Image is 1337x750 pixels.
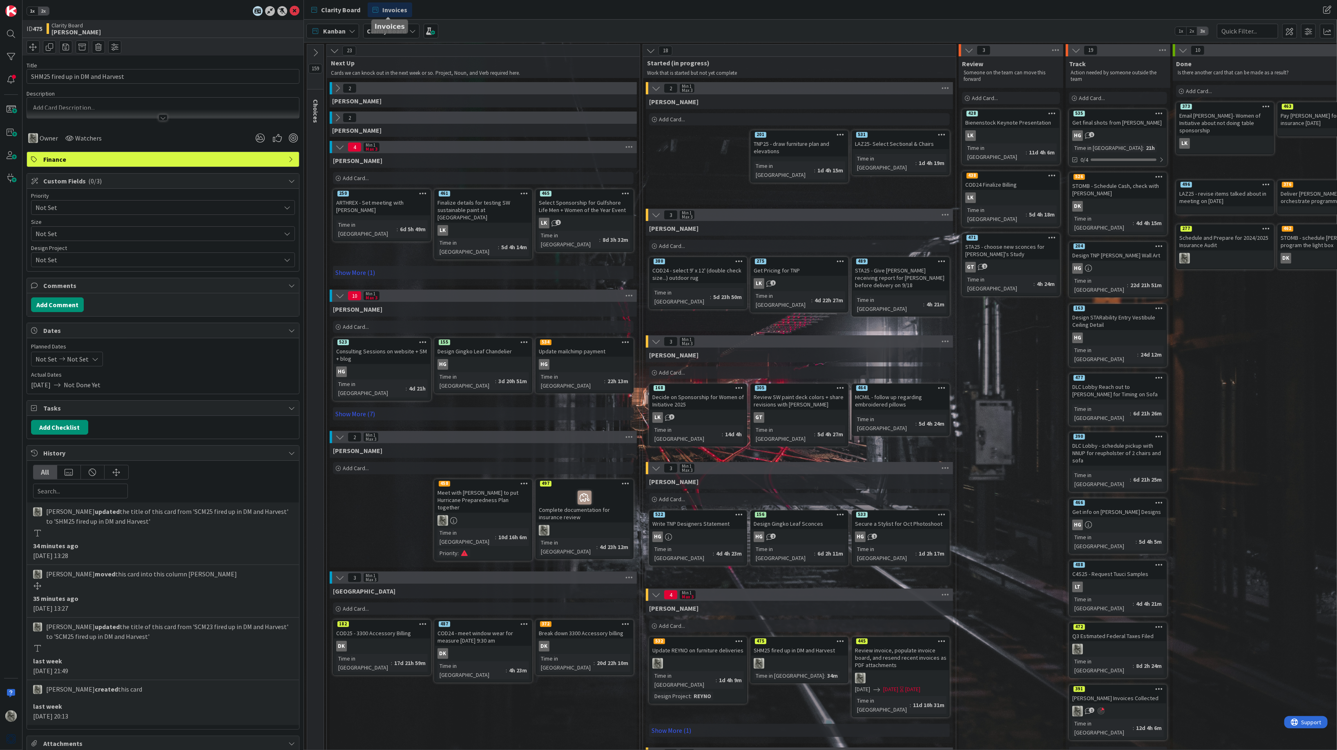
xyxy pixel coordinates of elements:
div: 477 [1074,375,1085,381]
div: 4d 21h [407,384,428,393]
div: 155 [435,339,531,346]
div: MCMIL - follow up regarding embroidered pillows [853,392,949,410]
div: 22h 13m [605,377,630,386]
span: Not Set [36,354,57,364]
div: PA [1177,253,1273,263]
span: : [1130,475,1131,484]
div: 6d 21h 25m [1131,475,1164,484]
span: 1 [1089,132,1094,137]
span: Add Card... [343,174,369,182]
div: 471STA25 - choose new sconces for [PERSON_NAME]'s Study [963,234,1059,259]
div: 168 [650,384,746,392]
a: 461Finalize details for testing SW sustainable paint at [GEOGRAPHIC_DATA]LKTime in [GEOGRAPHIC_DA... [434,189,532,259]
div: HG [1072,263,1083,274]
div: 523Consulting Sessions on website + SM + blog [334,339,430,364]
div: Time in [GEOGRAPHIC_DATA] [965,205,1026,223]
span: : [710,292,711,301]
div: 464 [853,384,949,392]
a: 535Get final shots from [PERSON_NAME]HGTime in [GEOGRAPHIC_DATA]:21h0/4 [1069,109,1167,166]
div: HG [437,359,448,370]
div: 373 [1181,104,1192,109]
div: 390DLC Lobby - schedule pickup with NNUP for reupholster of 2 chairs and sofa [1070,433,1166,466]
span: : [923,300,924,309]
div: 497 [536,480,633,487]
span: : [397,225,398,234]
a: 531LAZ25- Select Sectional & ChairsTime in [GEOGRAPHIC_DATA]:1d 4h 19m [852,130,950,175]
div: 201 [751,131,848,138]
div: COD24 Finalize Billing [963,179,1059,190]
span: : [498,243,499,252]
div: Time in [GEOGRAPHIC_DATA] [1072,143,1143,152]
div: STA25 - Give [PERSON_NAME] receiving report for [PERSON_NAME] before delivery on 9/18 [853,265,949,290]
div: Get Pricing for TNP [751,265,848,276]
div: 21h [1144,143,1157,152]
div: HG [336,366,347,377]
input: Search... [33,484,128,498]
div: Time in [GEOGRAPHIC_DATA] [754,425,814,443]
div: 523 [334,339,430,346]
div: 5d 4h 14m [499,243,529,252]
div: 535 [1074,111,1085,116]
div: LK [965,130,976,141]
div: 275 [751,258,848,265]
span: : [814,166,815,175]
div: 464 [856,385,868,391]
div: 5d 4h 24m [917,419,946,428]
div: 438 [966,173,978,179]
div: 428Bienenstock Keynote Presentation [963,110,1059,128]
div: 496 [1177,181,1273,188]
div: Design TNP [PERSON_NAME] Wall Art [1070,250,1166,261]
div: 1d 4h 19m [917,158,946,167]
div: 277Schedule and Prepare for 2024/2025 Insurance Audit [1177,225,1273,250]
div: LK [754,278,764,289]
div: 201 [755,132,766,138]
div: 531 [856,132,868,138]
div: Time in [GEOGRAPHIC_DATA] [336,220,397,238]
div: HG [1070,263,1166,274]
div: 462 [1282,226,1293,232]
div: HG [334,366,430,377]
div: Complete documentation for insurance review [536,487,633,522]
span: : [915,158,917,167]
div: 535 [1070,110,1166,117]
div: Time in [GEOGRAPHIC_DATA] [965,143,1026,161]
div: 204 [1074,243,1085,249]
div: 458Meet with [PERSON_NAME] to put Hurricane Preparedness Plan together [435,480,531,513]
a: 526STOMB - Schedule Cash, check with [PERSON_NAME]DKTime in [GEOGRAPHIC_DATA]:4d 4h 15m [1069,172,1167,235]
div: 163Design STARability Entry Vestibule Ceiling Detail [1070,305,1166,330]
span: Add Card... [659,242,685,250]
div: GT [965,262,976,272]
a: 471STA25 - choose new sconces for [PERSON_NAME]'s StudyGTTime in [GEOGRAPHIC_DATA]:4h 24m [962,233,1060,296]
div: LK [751,278,848,289]
div: Time in [GEOGRAPHIC_DATA] [437,238,498,256]
div: Time in [GEOGRAPHIC_DATA] [1072,471,1130,489]
div: Get final shots from [PERSON_NAME] [1070,117,1166,128]
a: 497Complete documentation for insurance reviewPATime in [GEOGRAPHIC_DATA]:4d 23h 12m [536,479,634,559]
div: LAZ25- Select Sectional & Chairs [853,138,949,149]
div: 3d 20h 51m [496,377,529,386]
span: Support [17,1,37,11]
span: : [495,377,496,386]
span: Add Card... [972,94,998,102]
b: Clarity Board [367,27,406,35]
div: 204 [1070,243,1166,250]
div: 275Get Pricing for TNP [751,258,848,276]
div: 376 [1282,182,1293,187]
span: Add Card... [1186,87,1212,95]
img: PA [28,133,38,143]
button: Add Comment [31,297,84,312]
div: 22d 21h 51m [1128,281,1164,290]
div: HG [1070,130,1166,141]
div: 458 [439,481,450,487]
div: 5d 4h 18m [1027,210,1057,219]
div: 1d 4h 15m [815,166,845,175]
div: 168Decide on Sponsorship for Women of Initiative 2025 [650,384,746,410]
div: 534 [540,339,551,345]
span: Not Set [36,202,277,213]
div: 497Complete documentation for insurance review [536,480,633,522]
span: Not Set [67,354,89,364]
button: Add Checklist [31,420,88,435]
span: 0/4 [1080,156,1088,164]
div: HG [536,359,633,370]
div: Time in [GEOGRAPHIC_DATA] [754,291,811,309]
